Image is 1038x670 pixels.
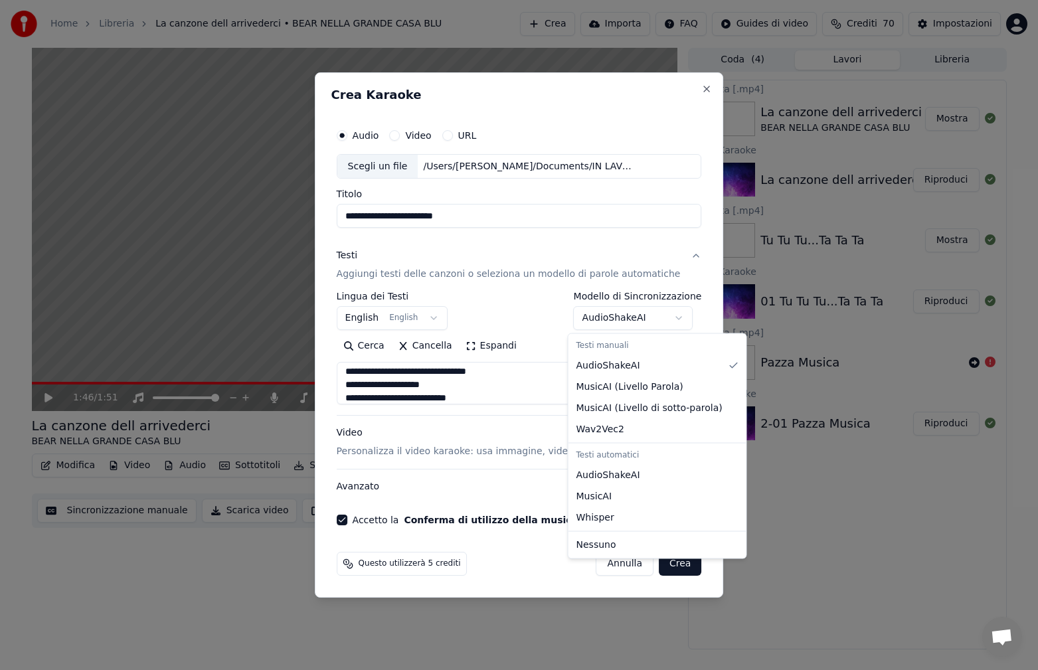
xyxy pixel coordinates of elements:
span: Nessuno [576,538,616,551]
div: Testi automatici [571,446,744,464]
span: AudioShakeAI [576,359,640,372]
span: AudioShakeAI [576,468,640,481]
span: Wav2Vec2 [576,422,624,436]
span: Whisper [576,511,614,524]
div: Testi manuali [571,337,744,355]
span: MusicAI ( Livello Parola ) [576,380,683,393]
span: MusicAI [576,489,612,503]
span: MusicAI ( Livello di sotto-parola ) [576,401,723,414]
